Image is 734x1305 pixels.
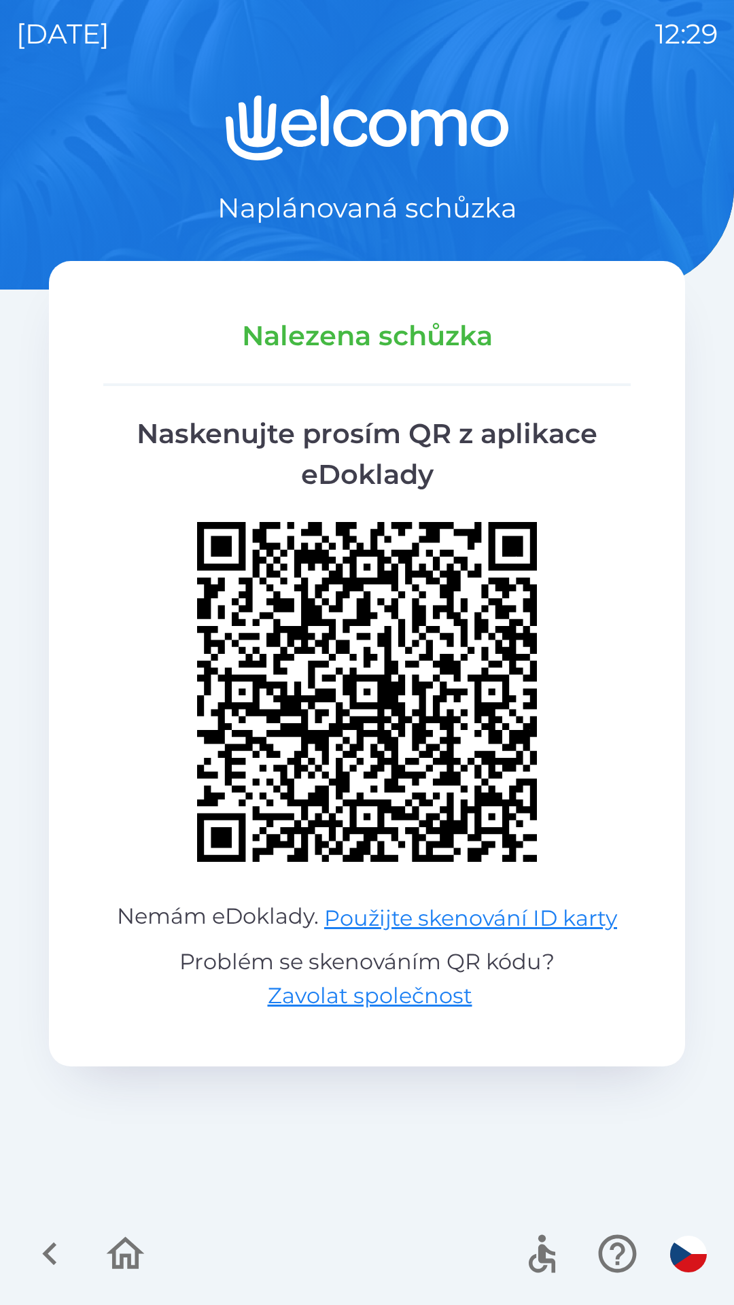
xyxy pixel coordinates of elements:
[655,14,718,54] p: 12:29
[670,1236,707,1272] img: cs flag
[103,945,631,1013] p: Problém se skenováním QR kódu?
[16,14,109,54] p: [DATE]
[103,900,631,935] p: Nemám eDoklady.
[324,902,617,935] button: Použijte skenování ID karty
[103,413,631,495] p: Naskenujte prosím QR z aplikace eDoklady
[103,315,631,356] p: Nalezena schůzka
[217,188,517,228] p: Naplánovaná schůzka
[268,979,472,1012] button: Zavolat společnost
[49,95,685,160] img: Logo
